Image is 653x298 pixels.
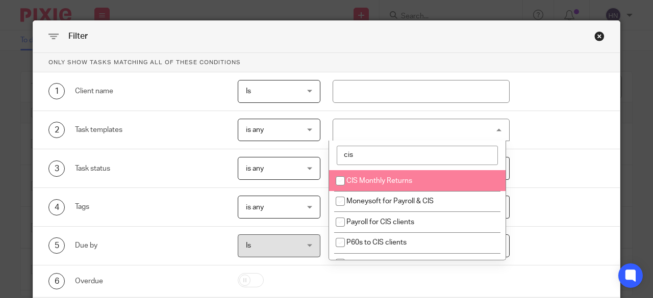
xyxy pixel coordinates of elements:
[594,31,605,41] div: Close this dialog window
[75,164,226,174] div: Task status
[246,126,264,133] span: is any
[337,146,498,165] input: Search options...
[75,240,226,251] div: Due by
[346,177,412,184] span: CIS Monthly Returns
[246,204,264,211] span: is any
[246,242,251,249] span: Is
[48,237,65,254] div: 5
[48,199,65,215] div: 4
[75,125,226,135] div: Task templates
[48,83,65,99] div: 1
[346,198,434,205] span: Moneysoft for Payroll & CIS
[75,202,226,212] div: Tags
[346,239,407,246] span: P60s to CIS clients
[246,165,264,172] span: is any
[346,219,414,226] span: Payroll for CIS clients
[68,32,88,40] span: Filter
[48,122,65,138] div: 2
[75,276,226,286] div: Overdue
[75,86,226,96] div: Client name
[246,88,251,95] span: Is
[48,273,65,289] div: 6
[33,53,620,72] p: Only show tasks matching all of these conditions
[48,160,65,177] div: 3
